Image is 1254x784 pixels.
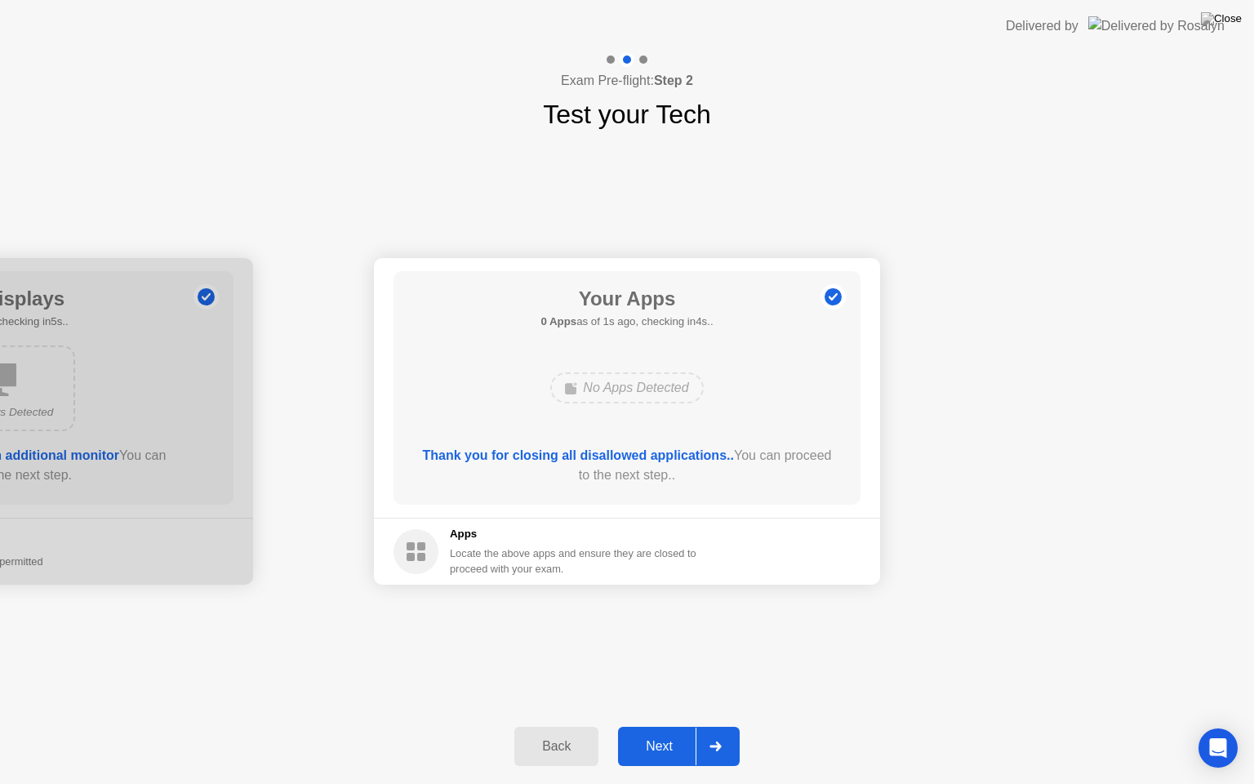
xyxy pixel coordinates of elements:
[543,95,711,134] h1: Test your Tech
[450,546,697,577] div: Locate the above apps and ensure they are closed to proceed with your exam.
[514,727,598,766] button: Back
[540,314,713,330] h5: as of 1s ago, checking in4s..
[1198,728,1238,768] div: Open Intercom Messenger
[540,315,576,327] b: 0 Apps
[1006,16,1078,36] div: Delivered by
[550,372,703,403] div: No Apps Detected
[450,526,697,542] h5: Apps
[623,739,696,754] div: Next
[540,284,713,314] h1: Your Apps
[618,727,740,766] button: Next
[1088,16,1225,35] img: Delivered by Rosalyn
[1201,12,1242,25] img: Close
[519,739,594,754] div: Back
[654,73,693,87] b: Step 2
[417,446,838,485] div: You can proceed to the next step..
[423,448,734,462] b: Thank you for closing all disallowed applications..
[561,71,693,91] h4: Exam Pre-flight:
